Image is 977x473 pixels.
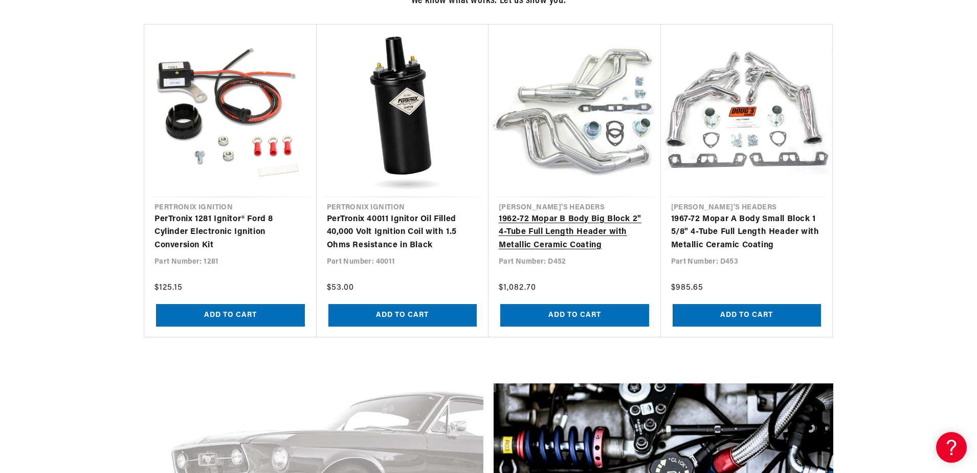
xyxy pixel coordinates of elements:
button: Add to cart [328,304,477,327]
a: PerTronix 1281 Ignitor® Ford 8 Cylinder Electronic Ignition Conversion Kit [154,213,306,252]
button: Add to cart [500,304,649,327]
button: Add to cart [156,304,305,327]
a: 1962-72 Mopar B Body Big Block 2" 4-Tube Full Length Header with Metallic Ceramic Coating [499,213,651,252]
a: PerTronix 40011 Ignitor Oil Filled 40,000 Volt Ignition Coil with 1.5 Ohms Resistance in Black [327,213,479,252]
button: Add to cart [673,304,821,327]
ul: Slider [144,24,833,337]
a: 1967-72 Mopar A Body Small Block 1 5/8" 4-Tube Full Length Header with Metallic Ceramic Coating [671,213,823,252]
